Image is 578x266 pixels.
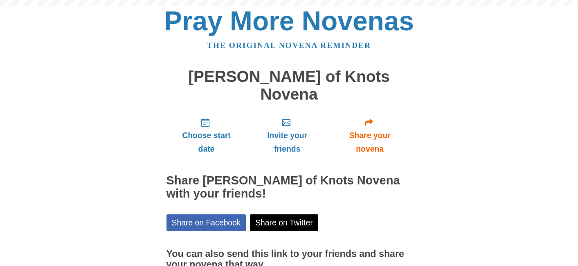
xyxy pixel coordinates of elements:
a: Pray More Novenas [164,6,414,36]
a: Share on Twitter [250,214,318,231]
span: Invite your friends [254,129,319,156]
h2: Share [PERSON_NAME] of Knots Novena with your friends! [166,174,412,200]
a: Invite your friends [246,111,328,160]
span: Choose start date [175,129,238,156]
a: The original novena reminder [207,41,371,50]
a: Share your novena [328,111,412,160]
a: Share on Facebook [166,214,246,231]
h1: [PERSON_NAME] of Knots Novena [166,68,412,103]
span: Share your novena [336,129,404,156]
a: Choose start date [166,111,247,160]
